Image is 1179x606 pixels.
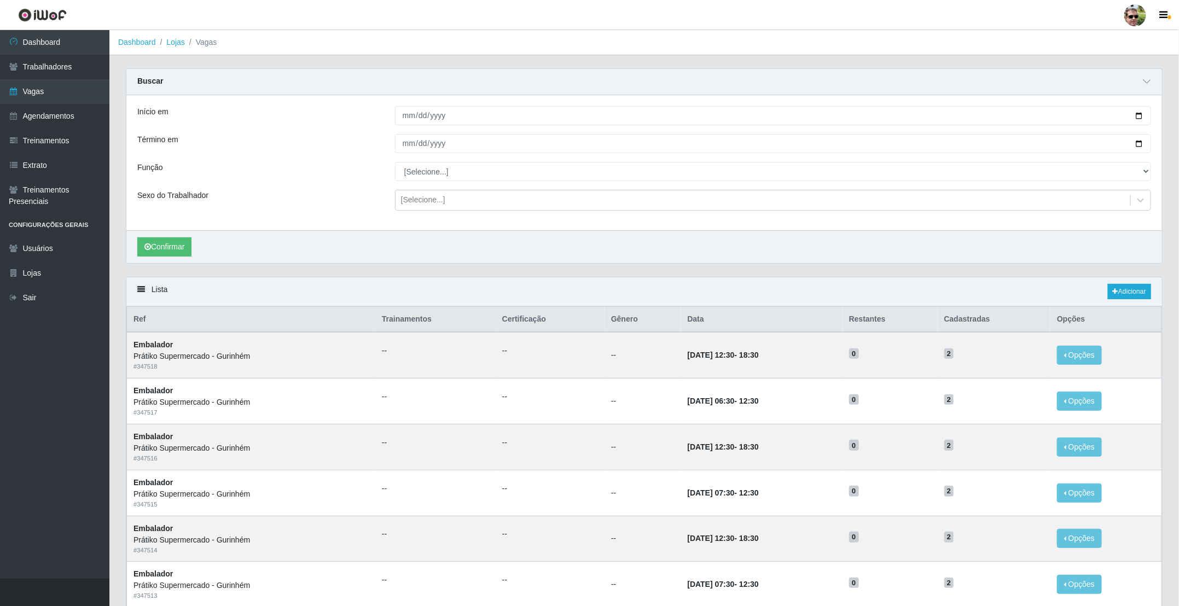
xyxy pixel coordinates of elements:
td: -- [605,470,681,516]
time: [DATE] 07:30 [688,580,735,588]
button: Opções [1057,483,1102,503]
strong: Embalador [133,432,173,441]
strong: - [688,397,759,405]
strong: - [688,580,759,588]
th: Cadastradas [938,307,1051,333]
span: 0 [849,486,859,497]
input: 00/00/0000 [395,106,1151,125]
div: # 347517 [133,408,369,417]
ul: -- [502,483,598,494]
img: CoreUI Logo [18,8,67,22]
a: Dashboard [118,38,156,46]
strong: - [688,442,759,451]
div: # 347514 [133,546,369,555]
div: # 347518 [133,362,369,371]
th: Ref [127,307,375,333]
td: -- [605,516,681,562]
button: Opções [1057,575,1102,594]
strong: Embalador [133,340,173,349]
nav: breadcrumb [109,30,1179,55]
ul: -- [502,391,598,403]
span: 0 [849,578,859,588]
td: -- [605,378,681,424]
span: 0 [849,394,859,405]
ul: -- [502,345,598,357]
th: Opções [1050,307,1161,333]
span: 0 [849,440,859,451]
button: Opções [1057,438,1102,457]
div: Prátiko Supermercado - Gurinhém [133,488,369,500]
div: Prátiko Supermercado - Gurinhém [133,351,369,362]
span: 2 [944,440,954,451]
time: 18:30 [739,351,759,359]
div: [Selecione...] [401,195,445,206]
button: Opções [1057,392,1102,411]
div: Prátiko Supermercado - Gurinhém [133,397,369,408]
div: Prátiko Supermercado - Gurinhém [133,442,369,454]
span: 0 [849,532,859,543]
span: 0 [849,348,859,359]
td: -- [605,332,681,378]
ul: -- [382,574,489,586]
ul: -- [382,345,489,357]
time: [DATE] 07:30 [688,488,735,497]
th: Trainamentos [375,307,496,333]
time: 18:30 [739,442,759,451]
div: Prátiko Supermercado - Gurinhém [133,534,369,546]
div: Lista [126,277,1162,306]
span: 2 [944,348,954,359]
div: # 347513 [133,591,369,601]
div: # 347515 [133,500,369,509]
span: 2 [944,578,954,588]
a: Adicionar [1108,284,1151,299]
strong: Embalador [133,478,173,487]
label: Início em [137,106,169,118]
th: Certificação [496,307,605,333]
strong: - [688,534,759,543]
strong: - [688,488,759,497]
time: [DATE] 12:30 [688,442,735,451]
span: 2 [944,394,954,405]
label: Função [137,162,163,173]
time: 18:30 [739,534,759,543]
ul: -- [502,528,598,540]
th: Restantes [843,307,938,333]
ul: -- [502,437,598,448]
div: Prátiko Supermercado - Gurinhém [133,580,369,591]
label: Sexo do Trabalhador [137,190,208,201]
ul: -- [502,574,598,586]
li: Vagas [185,37,217,48]
strong: Embalador [133,569,173,578]
time: 12:30 [739,488,759,497]
ul: -- [382,483,489,494]
strong: - [688,351,759,359]
time: 12:30 [739,397,759,405]
button: Opções [1057,529,1102,548]
ul: -- [382,391,489,403]
button: Confirmar [137,237,191,257]
label: Término em [137,134,178,145]
strong: Embalador [133,386,173,395]
td: -- [605,424,681,470]
ul: -- [382,528,489,540]
strong: Embalador [133,524,173,533]
ul: -- [382,437,489,448]
time: [DATE] 12:30 [688,351,735,359]
time: [DATE] 06:30 [688,397,735,405]
button: Opções [1057,346,1102,365]
div: # 347516 [133,454,369,463]
time: 12:30 [739,580,759,588]
span: 2 [944,532,954,543]
th: Gênero [605,307,681,333]
span: 2 [944,486,954,497]
th: Data [681,307,843,333]
time: [DATE] 12:30 [688,534,735,543]
input: 00/00/0000 [395,134,1151,153]
strong: Buscar [137,77,163,85]
a: Lojas [166,38,184,46]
